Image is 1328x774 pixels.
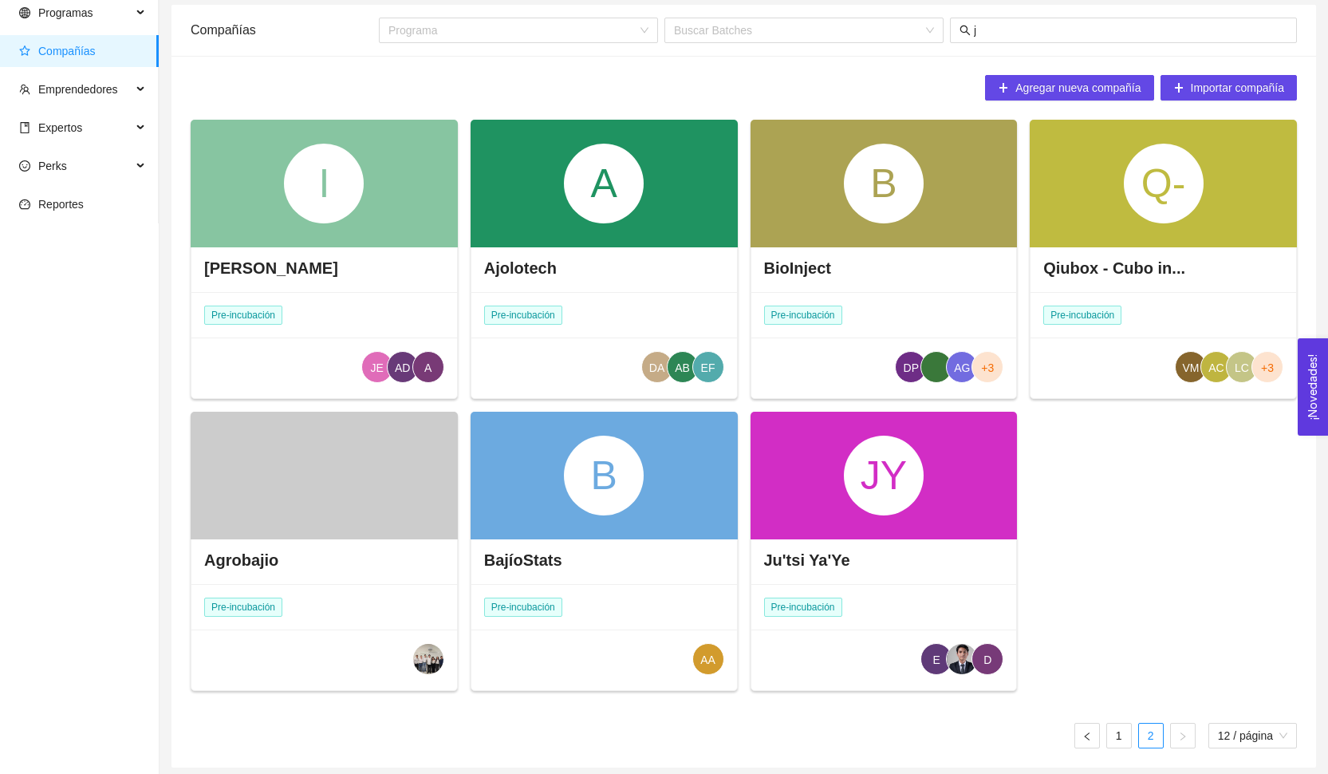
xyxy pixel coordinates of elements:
[424,352,432,384] span: A
[1173,82,1184,95] span: plus
[700,644,715,676] span: AA
[1218,724,1287,748] span: 12 / página
[1235,352,1249,384] span: LC
[764,257,831,279] h4: BioInject
[1261,352,1274,384] span: +3
[844,144,924,223] div: B
[19,160,30,172] span: smile
[1015,79,1141,97] span: Agregar nueva compañía
[191,7,379,53] div: Compañías
[1139,724,1163,748] a: 2
[998,82,1009,95] span: plus
[484,306,562,325] span: Pre-incubación
[1183,352,1200,384] span: VM
[19,199,30,210] span: dashboard
[484,598,562,617] span: Pre-incubación
[38,83,118,96] span: Emprendedores
[904,352,919,384] span: DP
[1170,723,1196,748] button: right
[484,549,562,571] h4: BajíoStats
[395,352,410,384] span: AD
[38,121,82,134] span: Expertos
[38,45,96,57] span: Compañías
[38,160,67,172] span: Perks
[564,436,644,515] div: B
[204,549,278,571] h4: Agrobajio
[954,352,970,384] span: AG
[1074,723,1100,748] button: left
[844,436,924,515] div: JY
[983,644,991,676] span: D
[764,598,842,617] span: Pre-incubación
[764,306,842,325] span: Pre-incubación
[19,122,30,133] span: book
[564,144,644,223] div: A
[284,144,364,223] div: I
[1124,144,1204,223] div: Q-
[1208,352,1224,384] span: AC
[649,352,664,384] span: DA
[1170,723,1196,748] li: Página siguiente
[1074,723,1100,748] li: Página anterior
[1106,723,1132,748] li: 1
[675,352,690,384] span: AB
[974,22,1287,39] input: Buscar
[19,45,30,57] span: star
[413,644,443,674] img: 1745259726342-WhatsApp%20Image%202025-03-17%20at%2011.04.51%20AM.jpeg
[985,75,1153,101] button: plusAgregar nueva compañía
[960,25,971,36] span: search
[947,644,977,674] img: 1752254379480-retrato-1043.jpg
[204,257,338,279] h4: [PERSON_NAME]
[484,257,557,279] h4: Ajolotech
[1138,723,1164,748] li: 2
[1298,338,1328,436] button: Open Feedback Widget
[701,352,715,384] span: EF
[1082,732,1092,741] span: left
[764,549,850,571] h4: Ju'tsi Ya'Ye
[1043,306,1121,325] span: Pre-incubación
[1178,732,1188,741] span: right
[981,352,994,384] span: +3
[19,84,30,95] span: team
[371,352,384,384] span: JE
[1107,724,1131,748] a: 1
[204,306,282,325] span: Pre-incubación
[38,198,84,211] span: Reportes
[19,7,30,18] span: global
[1043,257,1185,279] h4: Qiubox - Cubo in...
[933,644,940,676] span: E
[1208,723,1297,748] div: tamaño de página
[38,6,93,19] span: Programas
[1191,79,1285,97] span: Importar compañía
[1161,75,1298,101] button: plusImportar compañía
[204,598,282,617] span: Pre-incubación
